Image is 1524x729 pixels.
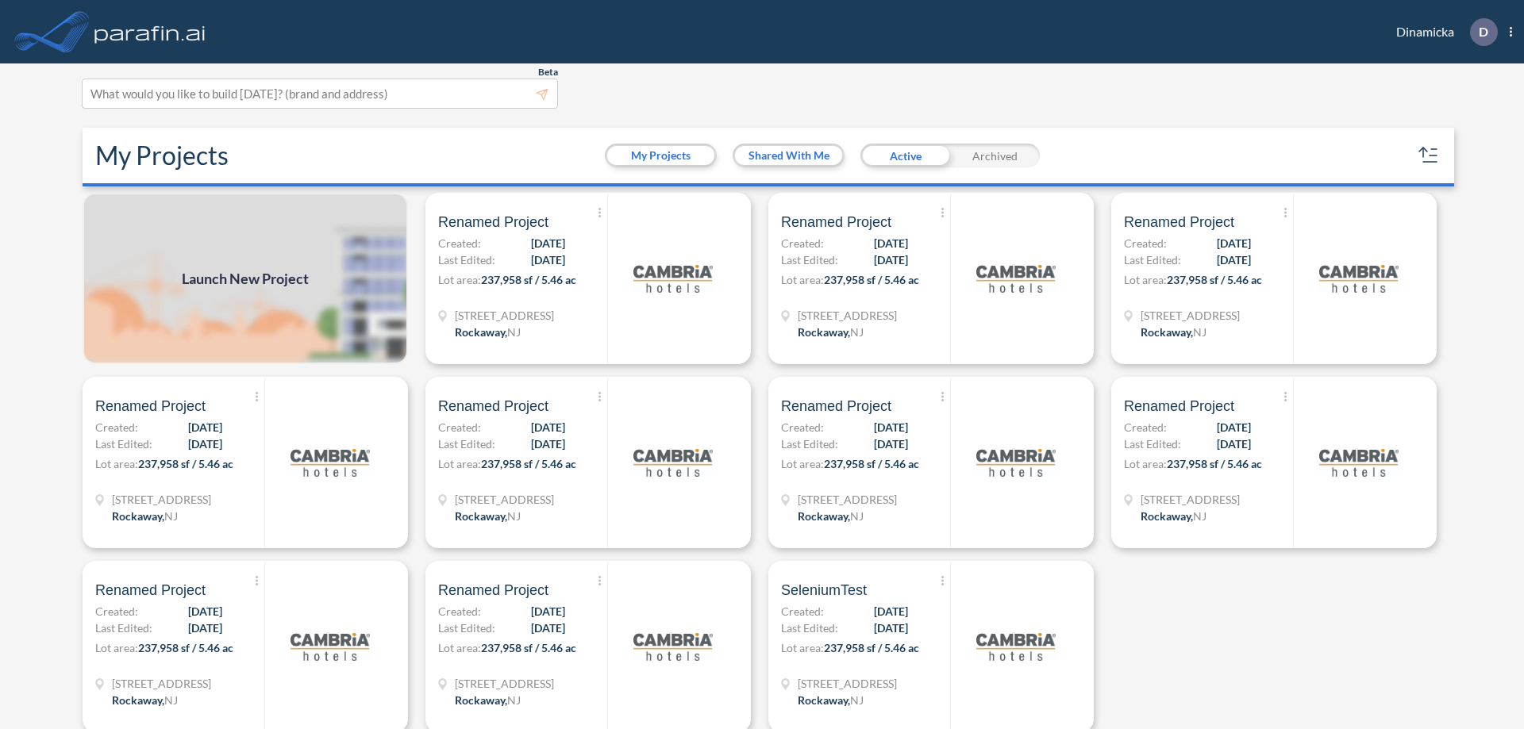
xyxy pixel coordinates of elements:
[438,581,548,600] span: Renamed Project
[1217,419,1251,435] span: [DATE]
[291,423,370,502] img: logo
[798,509,850,523] span: Rockaway ,
[1193,325,1206,339] span: NJ
[507,509,521,523] span: NJ
[538,66,558,79] span: Beta
[164,693,178,707] span: NJ
[1217,235,1251,251] span: [DATE]
[1217,435,1251,452] span: [DATE]
[781,419,824,435] span: Created:
[781,235,824,251] span: Created:
[188,435,222,452] span: [DATE]
[1124,213,1234,232] span: Renamed Project
[531,620,565,636] span: [DATE]
[188,603,222,620] span: [DATE]
[781,435,838,452] span: Last Edited:
[481,641,576,654] span: 237,958 sf / 5.46 ac
[95,620,152,636] span: Last Edited:
[438,620,495,636] span: Last Edited:
[874,435,908,452] span: [DATE]
[781,273,824,286] span: Lot area:
[481,457,576,470] span: 237,958 sf / 5.46 ac
[531,235,565,251] span: [DATE]
[1141,307,1240,324] span: 321 Mt Hope Ave
[1124,251,1181,268] span: Last Edited:
[1141,324,1206,340] div: Rockaway, NJ
[95,457,138,470] span: Lot area:
[781,457,824,470] span: Lot area:
[976,423,1056,502] img: logo
[455,675,554,692] span: 321 Mt Hope Ave
[112,508,178,524] div: Rockaway, NJ
[1319,423,1399,502] img: logo
[95,140,229,171] h2: My Projects
[112,693,164,707] span: Rockaway ,
[798,307,897,324] span: 321 Mt Hope Ave
[164,509,178,523] span: NJ
[438,419,481,435] span: Created:
[83,193,408,364] img: add
[1124,397,1234,416] span: Renamed Project
[438,213,548,232] span: Renamed Project
[781,603,824,620] span: Created:
[188,620,222,636] span: [DATE]
[455,508,521,524] div: Rockaway, NJ
[781,581,867,600] span: SeleniumTest
[1141,325,1193,339] span: Rockaway ,
[781,641,824,654] span: Lot area:
[798,508,864,524] div: Rockaway, NJ
[83,193,408,364] a: Launch New Project
[291,607,370,686] img: logo
[438,603,481,620] span: Created:
[1416,143,1441,168] button: sort
[455,325,507,339] span: Rockaway ,
[798,693,850,707] span: Rockaway ,
[438,397,548,416] span: Renamed Project
[1124,273,1167,286] span: Lot area:
[455,509,507,523] span: Rockaway ,
[95,397,206,416] span: Renamed Project
[1372,18,1512,46] div: Dinamicka
[182,268,309,290] span: Launch New Project
[507,325,521,339] span: NJ
[138,457,233,470] span: 237,958 sf / 5.46 ac
[1479,25,1488,39] p: D
[798,675,897,692] span: 321 Mt Hope Ave
[1124,419,1167,435] span: Created:
[188,419,222,435] span: [DATE]
[1217,251,1251,268] span: [DATE]
[1124,457,1167,470] span: Lot area:
[1193,509,1206,523] span: NJ
[1141,491,1240,508] span: 321 Mt Hope Ave
[95,603,138,620] span: Created:
[874,251,908,268] span: [DATE]
[824,457,919,470] span: 237,958 sf / 5.46 ac
[112,675,211,692] span: 321 Mt Hope Ave
[824,273,919,286] span: 237,958 sf / 5.46 ac
[531,603,565,620] span: [DATE]
[455,307,554,324] span: 321 Mt Hope Ave
[798,692,864,708] div: Rockaway, NJ
[438,457,481,470] span: Lot area:
[633,607,713,686] img: logo
[95,641,138,654] span: Lot area:
[1141,508,1206,524] div: Rockaway, NJ
[1167,273,1262,286] span: 237,958 sf / 5.46 ac
[438,435,495,452] span: Last Edited:
[438,235,481,251] span: Created:
[1124,435,1181,452] span: Last Edited:
[1319,239,1399,318] img: logo
[95,419,138,435] span: Created:
[781,620,838,636] span: Last Edited:
[798,324,864,340] div: Rockaway, NJ
[112,692,178,708] div: Rockaway, NJ
[781,213,891,232] span: Renamed Project
[531,251,565,268] span: [DATE]
[438,273,481,286] span: Lot area:
[138,641,233,654] span: 237,958 sf / 5.46 ac
[860,144,950,167] div: Active
[607,146,714,165] button: My Projects
[455,692,521,708] div: Rockaway, NJ
[455,324,521,340] div: Rockaway, NJ
[874,603,908,620] span: [DATE]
